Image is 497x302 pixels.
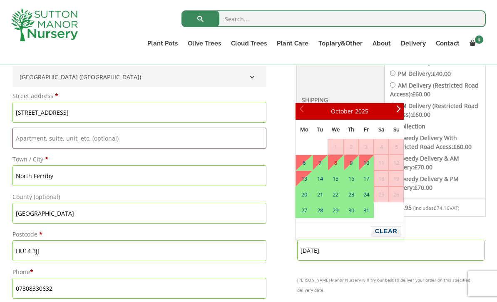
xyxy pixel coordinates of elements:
[359,139,373,154] span: 3
[313,38,368,49] a: Topiary&Other
[413,205,459,211] small: (includes VAT)
[142,38,183,49] a: Plant Pots
[17,70,262,84] span: United Kingdom (UK)
[364,126,369,133] span: Friday
[432,70,451,78] bdi: 40.00
[359,155,373,170] a: 10
[389,155,403,170] span: 12
[398,122,425,130] label: Collection
[296,155,312,170] a: 6
[393,126,400,133] span: Sunday
[393,108,400,115] span: Next
[344,139,358,154] span: 2
[297,240,485,261] input: Choose a Delivery Date
[328,171,344,186] td: Available Deliveries60
[390,154,459,171] label: Speedy Delivery & AM Delivery:
[296,1,385,199] th: Shipping
[296,171,312,186] a: 13
[434,205,450,211] span: 74.16
[390,175,459,191] label: Speedy Delivery & PM Delivery:
[374,171,388,186] span: 18
[359,187,373,202] a: 24
[389,139,403,154] span: 5
[332,126,340,133] span: Wednesday
[12,191,266,203] label: County
[412,90,415,98] span: £
[331,107,353,115] span: October
[12,154,266,165] label: Town / City
[313,171,327,186] a: 14
[313,202,328,218] td: Available Deliveries60
[390,81,479,98] label: AM Delivery (Restricted Road Access):
[328,203,343,218] a: 29
[181,10,486,27] input: Search...
[328,186,344,202] td: Available Deliveries60
[313,171,328,186] td: Available Deliveries60
[432,70,436,78] span: £
[226,38,272,49] a: Cloud Trees
[296,187,312,202] a: 20
[374,139,388,154] span: 4
[296,203,312,218] a: 27
[313,186,328,202] td: Available Deliveries60
[297,275,485,295] small: [PERSON_NAME] Manor Nursery will try our best to deliver your order on this specified delivery date.
[414,163,417,171] span: £
[12,128,266,148] input: Apartment, suite, unit, etc. (optional)
[414,163,432,171] bdi: 70.00
[12,266,266,278] label: Phone
[12,229,266,240] label: Postcode
[328,139,343,154] span: 1
[300,126,308,133] span: Monday
[328,171,343,186] a: 15
[412,90,430,98] bdi: 60.00
[34,193,60,201] span: (optional)
[296,186,312,202] td: Available Deliveries60
[183,38,226,49] a: Olive Trees
[344,187,358,202] a: 23
[12,66,266,87] span: Country/Region
[313,187,327,202] a: 21
[412,111,430,118] bdi: 60.00
[475,35,483,44] span: 1
[359,171,373,186] a: 17
[378,126,384,133] span: Saturday
[359,186,374,202] td: Available Deliveries60
[328,202,344,218] td: Available Deliveries60
[344,186,359,202] td: Available Deliveries60
[313,155,328,171] td: Available Deliveries58
[398,70,451,78] label: PM Delivery:
[328,155,343,170] a: 8
[390,104,404,118] a: Next
[344,171,358,186] a: 16
[431,38,465,49] a: Contact
[389,187,403,202] span: 26
[390,134,472,151] label: Speedy Delivery With Restricted Road Acess:
[368,38,396,49] a: About
[344,203,358,218] a: 30
[414,184,432,191] bdi: 70.00
[328,155,344,171] td: Available Deliveries59
[12,90,266,102] label: Street address
[11,8,78,41] img: logo
[12,102,266,123] input: House number and street name
[272,38,313,49] a: Plant Care
[359,155,374,171] td: Available Deliveries59
[313,155,327,170] a: 7
[465,38,486,49] a: 1
[344,202,359,218] td: Available Deliveries60
[434,205,437,211] span: £
[344,155,358,170] a: 9
[374,155,388,170] span: 11
[348,126,354,133] span: Thursday
[299,108,306,115] span: Prev
[296,104,310,118] a: Prev
[396,38,431,49] a: Delivery
[359,203,373,218] a: 31
[453,143,472,151] bdi: 60.00
[344,171,359,186] td: Available Deliveries60
[359,202,374,218] td: Available Deliveries60
[296,155,312,171] td: Available Deliveries56
[414,184,417,191] span: £
[313,203,327,218] a: 28
[355,107,368,115] span: 2025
